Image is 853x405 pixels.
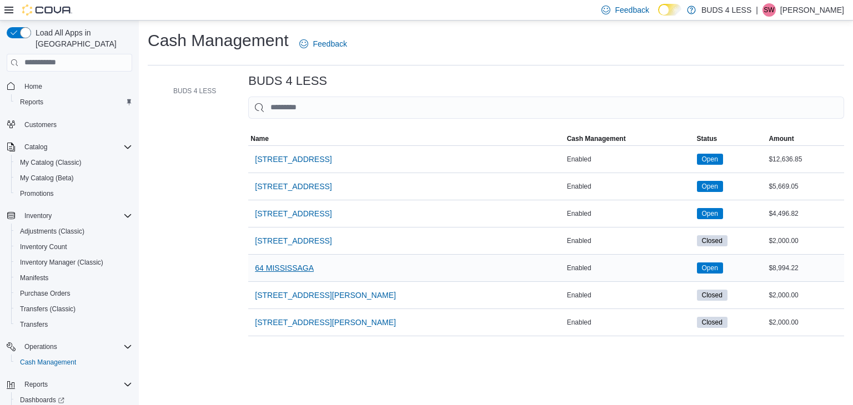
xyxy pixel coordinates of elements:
a: Reports [16,95,48,109]
a: My Catalog (Classic) [16,156,86,169]
button: Name [248,132,564,145]
div: Enabled [565,180,695,193]
span: Inventory Count [16,240,132,254]
span: Reports [24,380,48,389]
button: Cash Management [11,355,137,370]
div: Enabled [565,261,695,275]
span: Home [24,82,42,91]
button: Inventory [20,209,56,222]
a: Purchase Orders [16,287,75,300]
button: Catalog [2,139,137,155]
a: Transfers (Classic) [16,302,80,316]
button: Reports [2,377,137,392]
div: $2,000.00 [766,316,844,329]
button: My Catalog (Classic) [11,155,137,170]
a: Inventory Manager (Classic) [16,256,108,269]
span: Load All Apps in [GEOGRAPHIC_DATA] [31,27,132,49]
span: Purchase Orders [16,287,132,300]
span: Customers [20,118,132,131]
button: Amount [766,132,844,145]
a: Feedback [295,33,351,55]
span: [STREET_ADDRESS] [255,154,332,165]
button: [STREET_ADDRESS][PERSON_NAME] [250,284,400,306]
span: Inventory Manager (Classic) [16,256,132,269]
div: $4,496.82 [766,207,844,220]
span: Reports [20,378,132,391]
button: Transfers (Classic) [11,301,137,317]
span: Reports [16,95,132,109]
button: 64 MISSISSAGA [250,257,318,279]
span: Reports [20,98,43,107]
button: My Catalog (Beta) [11,170,137,186]
button: Operations [20,340,62,353]
span: Catalog [20,140,132,154]
span: [STREET_ADDRESS][PERSON_NAME] [255,290,396,301]
a: Promotions [16,187,58,200]
span: My Catalog (Classic) [20,158,82,167]
h1: Cash Management [148,29,288,52]
span: Transfers (Classic) [20,305,76,313]
span: BUDS 4 LESS [173,87,216,95]
span: Closed [697,235,727,246]
span: Open [697,181,723,192]
span: Open [702,209,718,219]
a: Manifests [16,271,53,285]
span: Inventory Count [20,242,67,251]
button: Manifests [11,270,137,286]
span: Operations [24,342,57,351]
span: My Catalog (Beta) [16,171,132,185]
div: $5,669.05 [766,180,844,193]
a: Customers [20,118,61,131]
span: Open [702,154,718,164]
span: Purchase Orders [20,289,71,298]
span: Promotions [16,187,132,200]
button: [STREET_ADDRESS] [250,202,336,225]
span: Customers [24,120,57,129]
span: My Catalog (Classic) [16,156,132,169]
button: Customers [2,117,137,133]
button: Inventory Count [11,239,137,255]
span: Transfers (Classic) [16,302,132,316]
span: Manifests [16,271,132,285]
a: Transfers [16,318,52,331]
input: This is a search bar. As you type, the results lower in the page will automatically filter. [248,97,844,119]
button: Reports [20,378,52,391]
span: SW [764,3,774,17]
span: Promotions [20,189,54,198]
button: [STREET_ADDRESS] [250,148,336,170]
button: Inventory Manager (Classic) [11,255,137,270]
span: Amount [769,134,794,143]
button: [STREET_ADDRESS] [250,230,336,252]
span: Open [702,263,718,273]
span: Cash Management [16,356,132,369]
span: Home [20,79,132,93]
button: Reports [11,94,137,110]
span: Inventory [24,211,52,220]
button: BUDS 4 LESS [158,84,220,98]
div: Enabled [565,153,695,166]
div: Enabled [565,288,695,302]
button: Promotions [11,186,137,201]
button: Cash Management [565,132,695,145]
span: [STREET_ADDRESS] [255,181,332,192]
span: My Catalog (Beta) [20,174,74,183]
p: | [756,3,758,17]
a: Inventory Count [16,240,72,254]
span: Open [697,154,723,165]
button: Transfers [11,317,137,332]
span: Name [250,134,269,143]
span: [STREET_ADDRESS][PERSON_NAME] [255,317,396,328]
div: Enabled [565,207,695,220]
span: Open [702,181,718,191]
div: $2,000.00 [766,234,844,247]
h3: BUDS 4 LESS [248,74,327,88]
div: $12,636.85 [766,153,844,166]
input: Dark Mode [658,4,681,16]
span: Closed [697,317,727,328]
div: $8,994.22 [766,261,844,275]
a: My Catalog (Beta) [16,171,78,185]
span: Dashboards [20,396,64,404]
a: Cash Management [16,356,81,369]
a: Home [20,80,47,93]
